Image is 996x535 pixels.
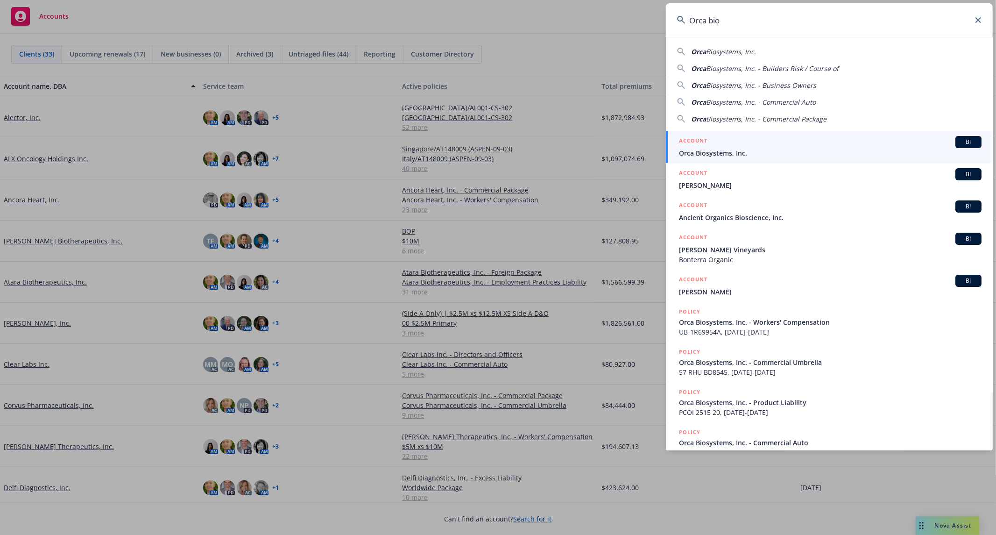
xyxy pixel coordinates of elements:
span: Ancient Organics Bioscience, Inc. [679,213,982,222]
span: Orca [691,81,706,90]
a: ACCOUNTBI[PERSON_NAME] [666,163,993,195]
span: Orca [691,64,706,73]
span: Orca [691,98,706,107]
span: 57 RHU BD8545, [DATE]-[DATE] [679,367,982,377]
span: Orca [691,114,706,123]
a: POLICYOrca Biosystems, Inc. - Commercial AutoBA-1R699089, [DATE]-[DATE] [666,422,993,463]
span: PCOI 2515 20, [DATE]-[DATE] [679,407,982,417]
span: Biosystems, Inc. - Business Owners [706,81,816,90]
h5: ACCOUNT [679,168,707,179]
a: ACCOUNTBIOrca Biosystems, Inc. [666,131,993,163]
span: BI [959,202,978,211]
span: Biosystems, Inc. - Commercial Auto [706,98,816,107]
a: ACCOUNTBI[PERSON_NAME] [666,270,993,302]
span: Bonterra Organic [679,255,982,264]
h5: ACCOUNT [679,233,707,244]
span: Biosystems, Inc. - Commercial Package [706,114,826,123]
span: Orca [691,47,706,56]
a: POLICYOrca Biosystems, Inc. - Workers' CompensationUB-1R69954A, [DATE]-[DATE] [666,302,993,342]
h5: POLICY [679,387,700,397]
a: POLICYOrca Biosystems, Inc. - Product LiabilityPCOI 2515 20, [DATE]-[DATE] [666,382,993,422]
span: Biosystems, Inc. [706,47,756,56]
span: UB-1R69954A, [DATE]-[DATE] [679,327,982,337]
h5: ACCOUNT [679,136,707,147]
span: BI [959,170,978,178]
span: Orca Biosystems, Inc. - Workers' Compensation [679,317,982,327]
span: [PERSON_NAME] [679,287,982,297]
input: Search... [666,3,993,37]
span: Orca Biosystems, Inc. - Commercial Umbrella [679,357,982,367]
span: [PERSON_NAME] Vineyards [679,245,982,255]
a: ACCOUNTBIAncient Organics Bioscience, Inc. [666,195,993,228]
span: Orca Biosystems, Inc. - Product Liability [679,398,982,407]
h5: POLICY [679,428,700,437]
h5: ACCOUNT [679,275,707,286]
span: Biosystems, Inc. - Builders Risk / Course of [706,64,839,73]
span: BA-1R699089, [DATE]-[DATE] [679,448,982,457]
h5: POLICY [679,347,700,357]
h5: POLICY [679,307,700,316]
span: [PERSON_NAME] [679,180,982,190]
a: POLICYOrca Biosystems, Inc. - Commercial Umbrella57 RHU BD8545, [DATE]-[DATE] [666,342,993,382]
span: BI [959,277,978,285]
span: BI [959,235,978,243]
span: Orca Biosystems, Inc. [679,148,982,158]
h5: ACCOUNT [679,200,707,212]
span: BI [959,138,978,146]
a: ACCOUNTBI[PERSON_NAME] VineyardsBonterra Organic [666,228,993,270]
span: Orca Biosystems, Inc. - Commercial Auto [679,438,982,448]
